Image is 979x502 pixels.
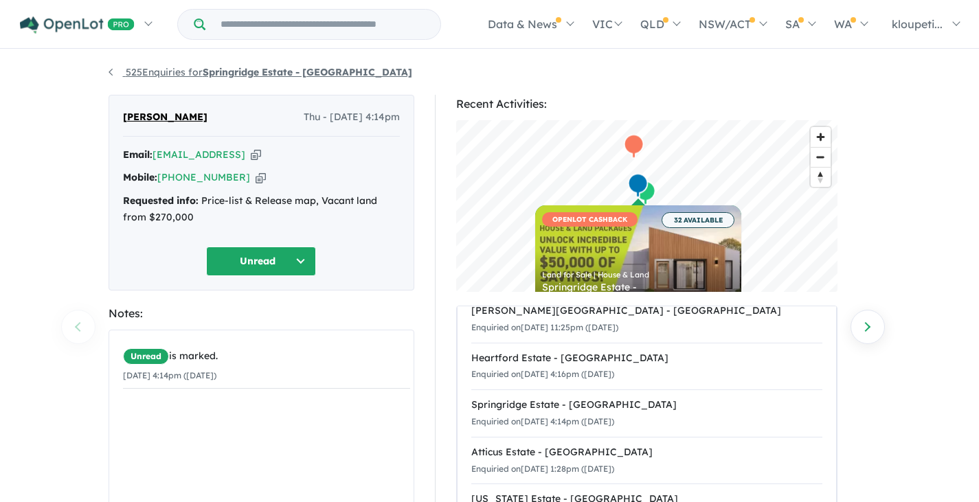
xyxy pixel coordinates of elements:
a: [PERSON_NAME][GEOGRAPHIC_DATA] - [GEOGRAPHIC_DATA]Enquiried on[DATE] 11:25pm ([DATE]) [471,296,822,343]
div: Atticus Estate - [GEOGRAPHIC_DATA] [471,444,822,461]
a: [PHONE_NUMBER] [157,171,250,183]
div: Notes: [109,304,414,323]
a: Atticus Estate - [GEOGRAPHIC_DATA]Enquiried on[DATE] 1:28pm ([DATE]) [471,437,822,485]
strong: Email: [123,148,153,161]
a: 525Enquiries forSpringridge Estate - [GEOGRAPHIC_DATA] [109,66,412,78]
nav: breadcrumb [109,65,871,81]
div: Heartford Estate - [GEOGRAPHIC_DATA] [471,350,822,367]
a: [EMAIL_ADDRESS] [153,148,245,161]
strong: Mobile: [123,171,157,183]
small: Enquiried on [DATE] 4:14pm ([DATE]) [471,416,614,426]
span: Thu - [DATE] 4:14pm [304,109,400,126]
span: 32 AVAILABLE [662,212,734,228]
button: Zoom in [811,127,831,147]
div: Map marker [627,173,648,198]
div: Land for Sale | House & Land [542,271,734,279]
div: Recent Activities: [456,95,837,113]
small: [DATE] 4:14pm ([DATE]) [123,370,216,380]
strong: Requested info: [123,194,199,207]
a: Springridge Estate - [GEOGRAPHIC_DATA]Enquiried on[DATE] 4:14pm ([DATE]) [471,389,822,437]
span: [PERSON_NAME] [123,109,207,126]
input: Try estate name, suburb, builder or developer [208,10,438,39]
canvas: Map [456,120,837,292]
span: Unread [123,348,169,365]
span: kloupeti... [892,17,943,31]
span: OPENLOT CASHBACK [542,212,638,227]
small: Enquiried on [DATE] 4:16pm ([DATE]) [471,369,614,379]
button: Unread [206,247,316,276]
strong: Springridge Estate - [GEOGRAPHIC_DATA] [203,66,412,78]
button: Copy [251,148,261,162]
div: [PERSON_NAME][GEOGRAPHIC_DATA] - [GEOGRAPHIC_DATA] [471,303,822,319]
small: Enquiried on [DATE] 1:28pm ([DATE]) [471,464,614,474]
button: Zoom out [811,147,831,167]
a: OPENLOT CASHBACK 32 AVAILABLE Land for Sale | House & Land Springridge Estate - [GEOGRAPHIC_DATA] [535,205,741,308]
small: Enquiried on [DATE] 11:25pm ([DATE]) [471,322,618,332]
button: Copy [256,170,266,185]
div: Price-list & Release map, Vacant land from $270,000 [123,193,400,226]
img: Openlot PRO Logo White [20,16,135,34]
button: Reset bearing to north [811,167,831,187]
div: Springridge Estate - [GEOGRAPHIC_DATA] [542,282,734,301]
a: Heartford Estate - [GEOGRAPHIC_DATA]Enquiried on[DATE] 4:16pm ([DATE]) [471,343,822,391]
span: Zoom out [811,148,831,167]
div: Springridge Estate - [GEOGRAPHIC_DATA] [471,397,822,413]
div: is marked. [123,348,410,365]
div: Map marker [623,134,644,159]
div: Map marker [635,181,655,206]
span: Reset bearing to north [811,168,831,187]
